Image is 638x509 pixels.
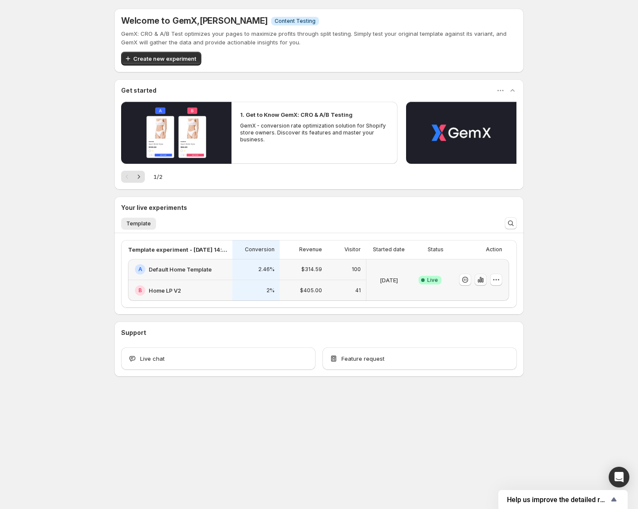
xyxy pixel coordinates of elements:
[344,246,361,253] p: Visitor
[121,16,268,26] h5: Welcome to GemX
[245,246,275,253] p: Conversion
[121,203,187,212] h3: Your live experiments
[486,246,502,253] p: Action
[507,496,609,504] span: Help us improve the detailed report for A/B campaigns
[507,494,619,505] button: Show survey - Help us improve the detailed report for A/B campaigns
[153,172,163,181] span: 1 / 2
[133,54,196,63] span: Create new experiment
[133,171,145,183] button: Next
[121,171,145,183] nav: Pagination
[197,16,268,26] span: , [PERSON_NAME]
[258,266,275,273] p: 2.46%
[121,102,231,164] button: Play video
[275,18,316,25] span: Content Testing
[126,220,151,227] span: Template
[299,246,322,253] p: Revenue
[380,276,398,284] p: [DATE]
[505,217,517,229] button: Search and filter results
[128,245,227,254] p: Template experiment - [DATE] 14:13:28
[300,287,322,294] p: $405.00
[428,246,444,253] p: Status
[406,102,516,164] button: Play video
[138,266,142,273] h2: A
[140,354,165,363] span: Live chat
[352,266,361,273] p: 100
[341,354,385,363] span: Feature request
[149,286,181,295] h2: Home LP V2
[240,122,388,143] p: GemX - conversion rate optimization solution for Shopify store owners. Discover its features and ...
[609,467,629,487] div: Open Intercom Messenger
[301,266,322,273] p: $314.59
[149,265,212,274] h2: Default Home Template
[427,277,438,284] span: Live
[138,287,142,294] h2: B
[266,287,275,294] p: 2%
[355,287,361,294] p: 41
[121,328,146,337] h3: Support
[121,86,156,95] h3: Get started
[121,29,517,47] p: GemX: CRO & A/B Test optimizes your pages to maximize profits through split testing. Simply test ...
[121,52,201,66] button: Create new experiment
[240,110,353,119] h2: 1. Get to Know GemX: CRO & A/B Testing
[373,246,405,253] p: Started date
